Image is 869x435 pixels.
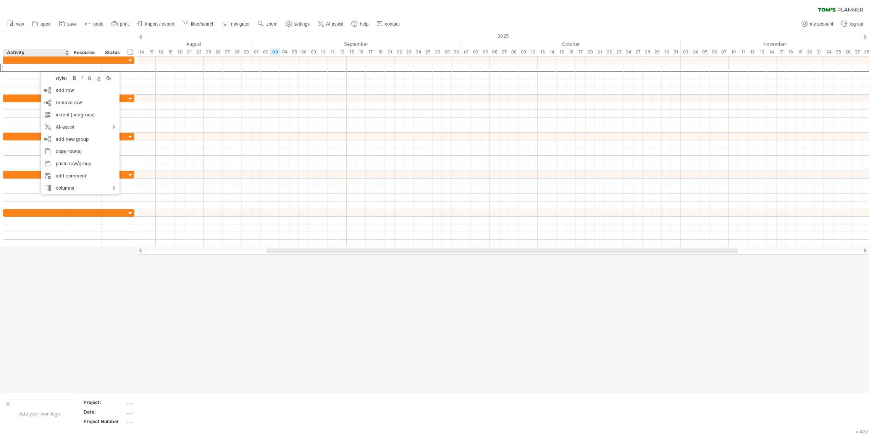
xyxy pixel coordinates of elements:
[57,19,79,29] a: save
[853,48,862,56] div: Thursday, 27 November 2025
[213,48,223,56] div: Tuesday, 26 August 2025
[299,48,309,56] div: Monday, 8 September 2025
[576,48,585,56] div: Friday, 17 October 2025
[41,84,120,97] div: add row
[671,48,681,56] div: Friday, 31 October 2025
[194,48,204,56] div: Friday, 22 August 2025
[690,48,700,56] div: Tuesday, 4 November 2025
[375,48,385,56] div: Thursday, 18 September 2025
[471,48,480,56] div: Thursday, 2 October 2025
[719,48,728,56] div: Friday, 7 November 2025
[105,49,122,56] div: Status
[44,75,71,81] div: style:
[738,48,748,56] div: Tuesday, 11 November 2025
[127,399,191,406] div: ....
[461,40,681,48] div: October 2025
[337,48,347,56] div: Friday, 12 September 2025
[41,109,120,121] div: indent (subgroup)
[776,48,786,56] div: Monday, 17 November 2025
[833,48,843,56] div: Tuesday, 25 November 2025
[41,145,120,158] div: copy row(s)
[709,48,719,56] div: Thursday, 6 November 2025
[294,21,310,27] span: settings
[316,19,346,29] a: AI assist
[843,48,853,56] div: Wednesday, 26 November 2025
[127,418,191,425] div: ....
[231,21,250,27] span: navigator
[221,19,252,29] a: navigator
[84,418,126,425] div: Project Number
[93,21,103,27] span: undo
[41,133,120,145] div: add new group
[681,48,690,56] div: Monday, 3 November 2025
[414,48,423,56] div: Wednesday, 24 September 2025
[16,21,24,27] span: new
[251,40,461,48] div: September 2025
[633,48,643,56] div: Monday, 27 October 2025
[442,48,452,56] div: Monday, 29 September 2025
[5,19,26,29] a: new
[748,48,757,56] div: Wednesday, 12 November 2025
[84,409,126,415] div: Date:
[850,21,863,27] span: log out
[41,158,120,170] div: paste row/group
[728,48,738,56] div: Monday, 10 November 2025
[839,19,866,29] a: log out
[805,48,814,56] div: Thursday, 20 November 2025
[4,400,75,428] div: Add your own logo
[204,48,213,56] div: Monday, 25 August 2025
[266,21,277,27] span: zoom
[452,48,461,56] div: Tuesday, 30 September 2025
[614,48,623,56] div: Thursday, 23 October 2025
[223,48,232,56] div: Wednesday, 27 August 2025
[528,48,538,56] div: Friday, 10 October 2025
[518,48,528,56] div: Thursday, 9 October 2025
[538,48,547,56] div: Monday, 13 October 2025
[433,48,442,56] div: Friday, 26 September 2025
[137,48,146,56] div: Thursday, 14 August 2025
[375,19,402,29] a: contact
[490,48,499,56] div: Monday, 6 October 2025
[110,19,131,29] a: print
[232,48,242,56] div: Thursday, 28 August 2025
[566,48,576,56] div: Thursday, 16 October 2025
[360,21,368,27] span: help
[623,48,633,56] div: Friday, 24 October 2025
[309,48,318,56] div: Tuesday, 9 September 2025
[41,170,120,182] div: add comment
[41,121,120,133] div: AI-assist
[145,21,174,27] span: import / export
[404,48,414,56] div: Tuesday, 23 September 2025
[51,40,251,48] div: August 2025
[175,48,184,56] div: Wednesday, 20 August 2025
[289,48,299,56] div: Friday, 5 September 2025
[662,48,671,56] div: Thursday, 30 October 2025
[652,48,662,56] div: Wednesday, 29 October 2025
[242,48,251,56] div: Friday, 29 August 2025
[349,19,371,29] a: help
[67,21,77,27] span: save
[800,19,835,29] a: my account
[643,48,652,56] div: Tuesday, 28 October 2025
[356,48,366,56] div: Tuesday, 16 September 2025
[146,48,156,56] div: Friday, 15 August 2025
[480,48,490,56] div: Friday, 3 October 2025
[767,48,776,56] div: Friday, 14 November 2025
[191,21,215,27] span: filter/search
[127,409,191,415] div: ....
[385,48,394,56] div: Friday, 19 September 2025
[394,48,404,56] div: Monday, 22 September 2025
[156,48,165,56] div: Monday, 18 August 2025
[7,49,66,56] div: Activity
[184,48,194,56] div: Thursday, 21 August 2025
[595,48,604,56] div: Tuesday, 21 October 2025
[328,48,337,56] div: Thursday, 11 September 2025
[261,48,270,56] div: Tuesday, 2 September 2025
[385,21,400,27] span: contact
[251,48,261,56] div: Monday, 1 September 2025
[423,48,433,56] div: Thursday, 25 September 2025
[41,182,120,194] div: columns
[509,48,518,56] div: Wednesday, 8 October 2025
[499,48,509,56] div: Tuesday, 7 October 2025
[547,48,557,56] div: Tuesday, 14 October 2025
